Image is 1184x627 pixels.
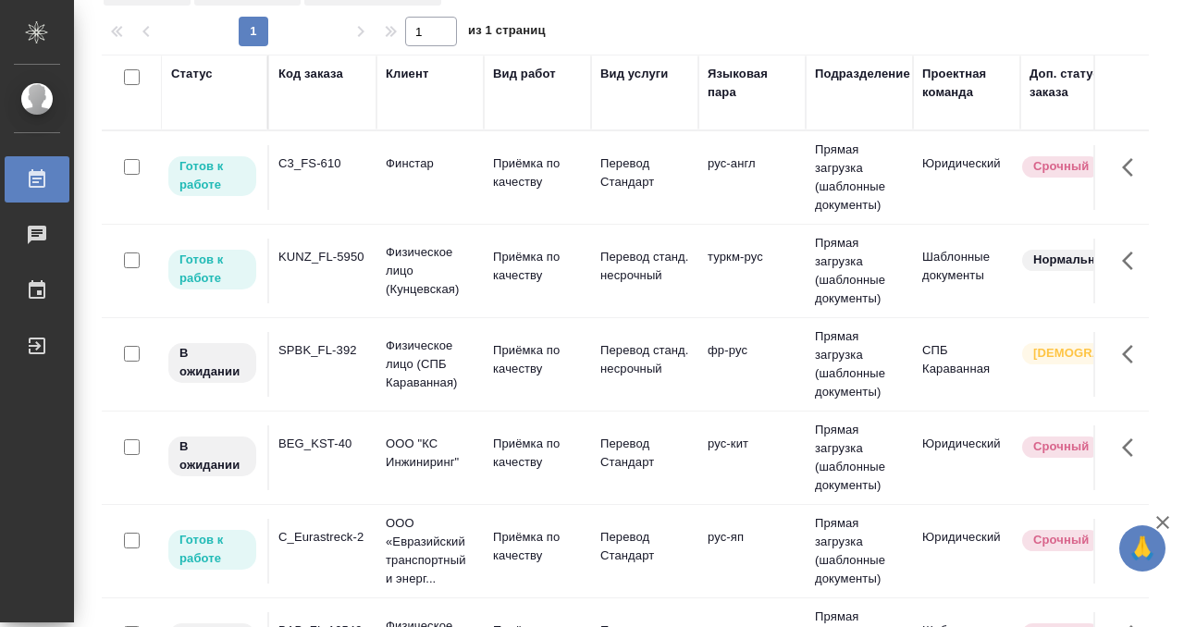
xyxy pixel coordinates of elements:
[278,154,367,173] div: C3_FS-610
[166,341,258,385] div: Исполнитель назначен, приступать к работе пока рано
[708,65,796,102] div: Языковая пара
[278,528,367,547] div: C_Eurastreck-2
[386,337,475,392] p: Физическое лицо (СПБ Караванная)
[1111,145,1155,190] button: Здесь прячутся важные кнопки
[1030,65,1127,102] div: Доп. статус заказа
[806,505,913,597] td: Прямая загрузка (шаблонные документы)
[806,318,913,411] td: Прямая загрузка (шаблонные документы)
[179,251,245,288] p: Готов к работе
[278,248,367,266] div: KUNZ_FL-5950
[806,131,913,224] td: Прямая загрузка (шаблонные документы)
[698,425,806,490] td: рус-кит
[600,528,689,565] p: Перевод Стандарт
[386,514,475,588] p: ООО «Евразийский транспортный и энерг...
[806,412,913,504] td: Прямая загрузка (шаблонные документы)
[600,341,689,378] p: Перевод станд. несрочный
[1127,529,1158,568] span: 🙏
[166,154,258,198] div: Исполнитель может приступить к работе
[600,435,689,472] p: Перевод Стандарт
[278,435,367,453] div: BEG_KST-40
[698,332,806,397] td: фр-рус
[386,154,475,173] p: Финстар
[1033,157,1089,176] p: Срочный
[913,425,1020,490] td: Юридический
[815,65,910,83] div: Подразделение
[179,344,245,381] p: В ожидании
[179,531,245,568] p: Готов к работе
[493,528,582,565] p: Приёмка по качеству
[1033,531,1089,549] p: Срочный
[179,157,245,194] p: Готов к работе
[278,341,367,360] div: SPBK_FL-392
[922,65,1011,102] div: Проектная команда
[468,19,546,46] span: из 1 страниц
[278,65,343,83] div: Код заказа
[386,65,428,83] div: Клиент
[166,435,258,478] div: Исполнитель назначен, приступать к работе пока рано
[913,332,1020,397] td: СПБ Караванная
[600,65,669,83] div: Вид услуги
[698,239,806,303] td: туркм-рус
[1111,239,1155,283] button: Здесь прячутся важные кнопки
[386,243,475,299] p: Физическое лицо (Кунцевская)
[698,145,806,210] td: рус-англ
[913,519,1020,584] td: Юридический
[166,248,258,291] div: Исполнитель может приступить к работе
[493,435,582,472] p: Приёмка по качеству
[493,65,556,83] div: Вид работ
[698,519,806,584] td: рус-яп
[493,154,582,191] p: Приёмка по качеству
[1111,519,1155,563] button: Здесь прячутся важные кнопки
[1033,437,1089,456] p: Срочный
[600,248,689,285] p: Перевод станд. несрочный
[386,435,475,472] p: ООО "КС Инжиниринг"
[493,248,582,285] p: Приёмка по качеству
[1033,251,1113,269] p: Нормальный
[806,225,913,317] td: Прямая загрузка (шаблонные документы)
[171,65,213,83] div: Статус
[1111,425,1155,470] button: Здесь прячутся важные кнопки
[600,154,689,191] p: Перевод Стандарт
[1111,332,1155,376] button: Здесь прячутся важные кнопки
[1119,525,1165,572] button: 🙏
[493,341,582,378] p: Приёмка по качеству
[179,437,245,474] p: В ожидании
[913,145,1020,210] td: Юридический
[913,239,1020,303] td: Шаблонные документы
[1033,344,1126,363] p: [DEMOGRAPHIC_DATA]
[166,528,258,572] div: Исполнитель может приступить к работе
